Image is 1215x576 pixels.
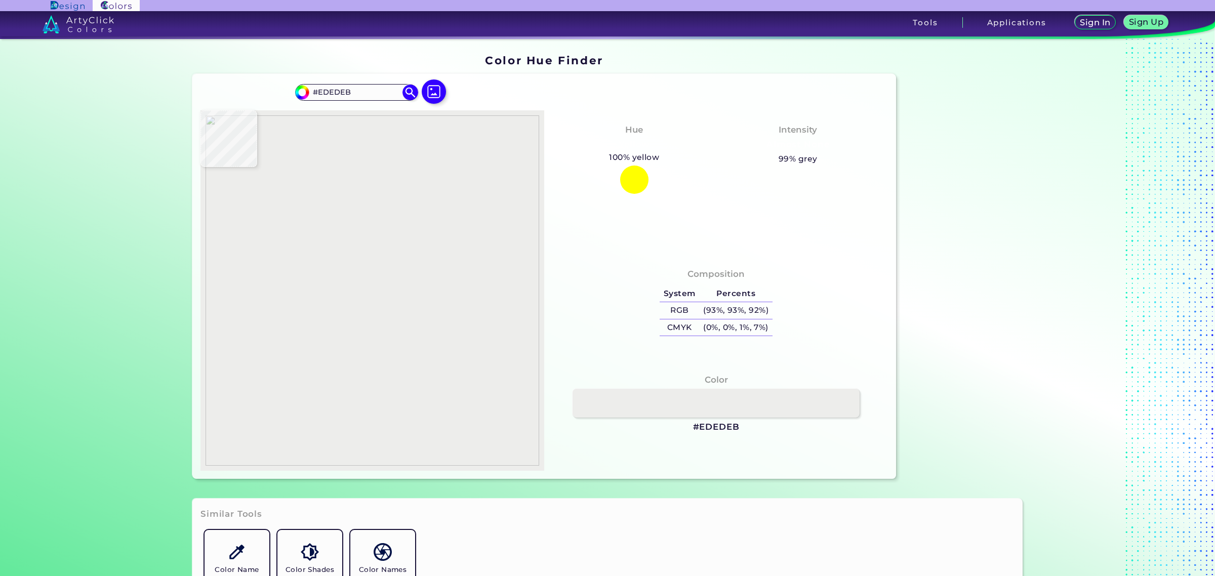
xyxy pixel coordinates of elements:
h5: RGB [660,302,699,319]
img: icon_color_shades.svg [301,543,318,561]
h5: Sign In [1081,19,1109,26]
h5: System [660,285,699,302]
img: icon_color_name_finder.svg [228,543,246,561]
h3: Applications [987,19,1046,26]
h5: 100% yellow [605,151,663,164]
a: Sign Up [1126,16,1166,29]
img: icon picture [422,79,446,104]
h1: Color Hue Finder [485,53,603,68]
img: 4342bdda-d502-4554-bd8d-8d644a25c818 [206,115,539,466]
img: icon_color_names_dictionary.svg [374,543,391,561]
h5: 99% grey [779,152,818,166]
a: Sign In [1077,16,1114,29]
h3: Tools [913,19,938,26]
img: ArtyClick Design logo [51,1,85,11]
h4: Composition [687,267,745,281]
h4: Intensity [779,122,817,137]
h4: Color [705,373,728,387]
h3: Almost None [762,139,834,151]
h3: Yellow [615,139,654,151]
input: type color.. [309,86,403,99]
h3: Similar Tools [200,508,262,520]
img: logo_artyclick_colors_white.svg [43,15,114,33]
h5: (93%, 93%, 92%) [699,302,772,319]
img: icon search [402,85,418,100]
h5: (0%, 0%, 1%, 7%) [699,319,772,336]
h3: #EDEDEB [693,421,740,433]
h5: Sign Up [1130,18,1162,26]
h4: Hue [625,122,643,137]
h5: CMYK [660,319,699,336]
h5: Percents [699,285,772,302]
